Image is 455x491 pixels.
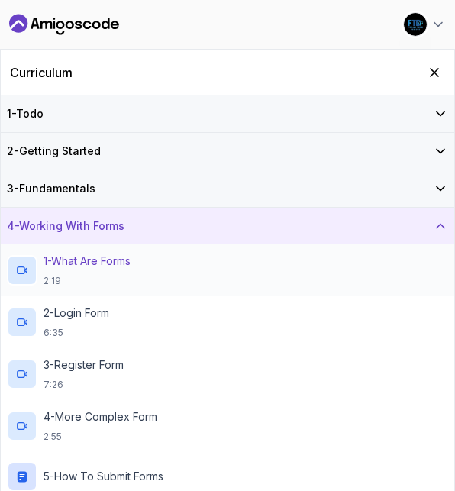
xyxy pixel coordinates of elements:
[7,218,124,234] h3: 4 - Working With Forms
[44,327,109,339] p: 6:35
[44,469,163,484] p: 5 - How to Submit Forms
[44,431,157,443] p: 2:55
[1,170,454,207] button: 3-Fundamentals
[403,12,446,37] button: user profile image
[404,13,427,36] img: user profile image
[7,357,448,391] button: 3-Register Form7:26
[7,305,448,339] button: 2-Login Form6:35
[44,275,131,287] p: 2:19
[424,62,445,83] button: Hide Curriculum for mobile
[7,181,95,196] h3: 3 - Fundamentals
[44,357,124,373] p: 3 - Register Form
[1,95,454,132] button: 1-Todo
[44,409,157,425] p: 4 - More Complex Form
[9,12,119,37] a: Dashboard
[44,379,124,391] p: 7:26
[1,133,454,170] button: 2-Getting Started
[44,254,131,269] p: 1 - What Are Forms
[10,63,73,82] h2: Curriculum
[44,305,109,321] p: 2 - Login Form
[7,409,448,443] button: 4-More Complex Form2:55
[7,144,101,159] h3: 2 - Getting Started
[7,106,44,121] h3: 1 - Todo
[1,208,454,244] button: 4-Working With Forms
[7,254,448,287] button: 1-What Are Forms2:19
